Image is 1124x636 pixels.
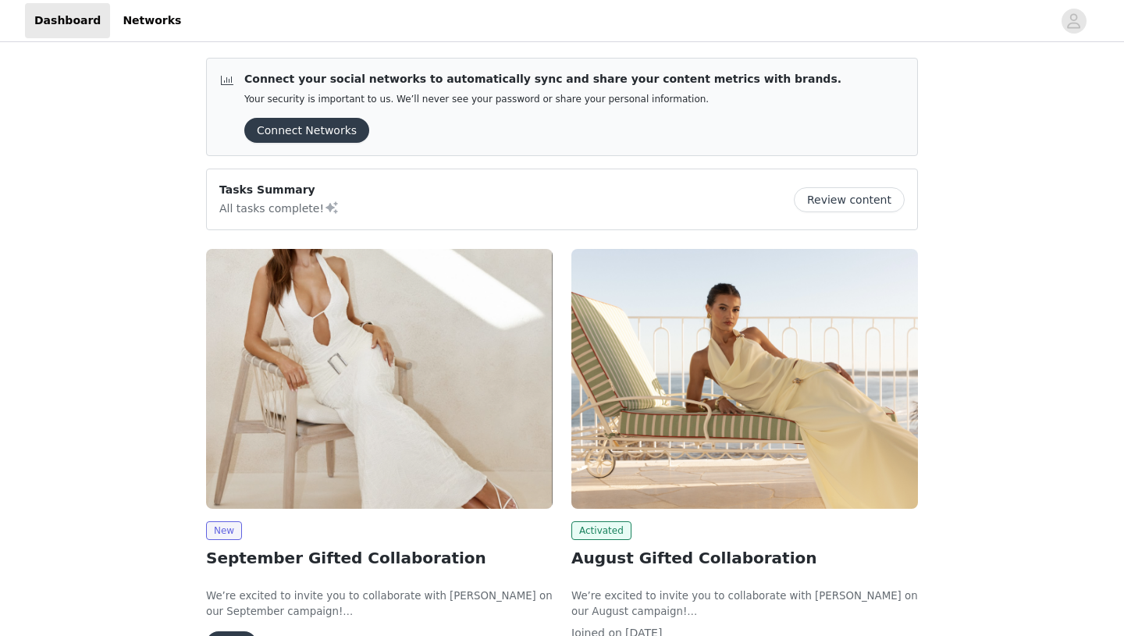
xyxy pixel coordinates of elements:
[571,249,918,509] img: Peppermayo EU
[206,249,553,509] img: Peppermayo EU
[244,71,841,87] p: Connect your social networks to automatically sync and share your content metrics with brands.
[1066,9,1081,34] div: avatar
[219,198,340,217] p: All tasks complete!
[794,187,905,212] button: Review content
[113,3,190,38] a: Networks
[25,3,110,38] a: Dashboard
[571,590,918,617] span: We’re excited to invite you to collaborate with [PERSON_NAME] on our August campaign!
[206,521,242,540] span: New
[206,546,553,570] h2: September Gifted Collaboration
[244,94,841,105] p: Your security is important to us. We’ll never see your password or share your personal information.
[571,521,631,540] span: Activated
[571,546,918,570] h2: August Gifted Collaboration
[219,182,340,198] p: Tasks Summary
[206,590,553,617] span: We’re excited to invite you to collaborate with [PERSON_NAME] on our September campaign!
[244,118,369,143] button: Connect Networks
